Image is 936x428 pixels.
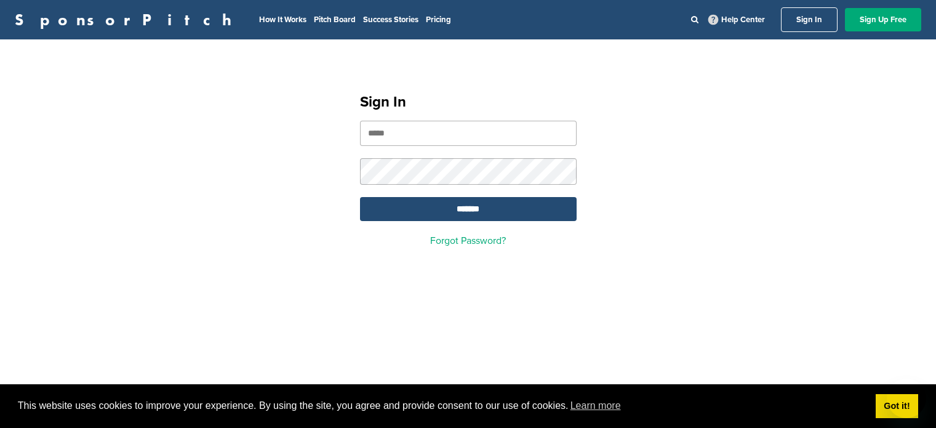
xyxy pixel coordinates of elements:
a: Forgot Password? [430,235,506,247]
a: How It Works [259,15,306,25]
a: Sign Up Free [845,8,921,31]
span: This website uses cookies to improve your experience. By using the site, you agree and provide co... [18,397,866,415]
iframe: Button to launch messaging window [887,379,926,418]
a: Pricing [426,15,451,25]
a: Success Stories [363,15,418,25]
a: SponsorPitch [15,12,239,28]
a: Help Center [706,12,767,27]
a: dismiss cookie message [876,394,918,419]
a: Sign In [781,7,838,32]
a: Pitch Board [314,15,356,25]
a: learn more about cookies [569,397,623,415]
h1: Sign In [360,91,577,113]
